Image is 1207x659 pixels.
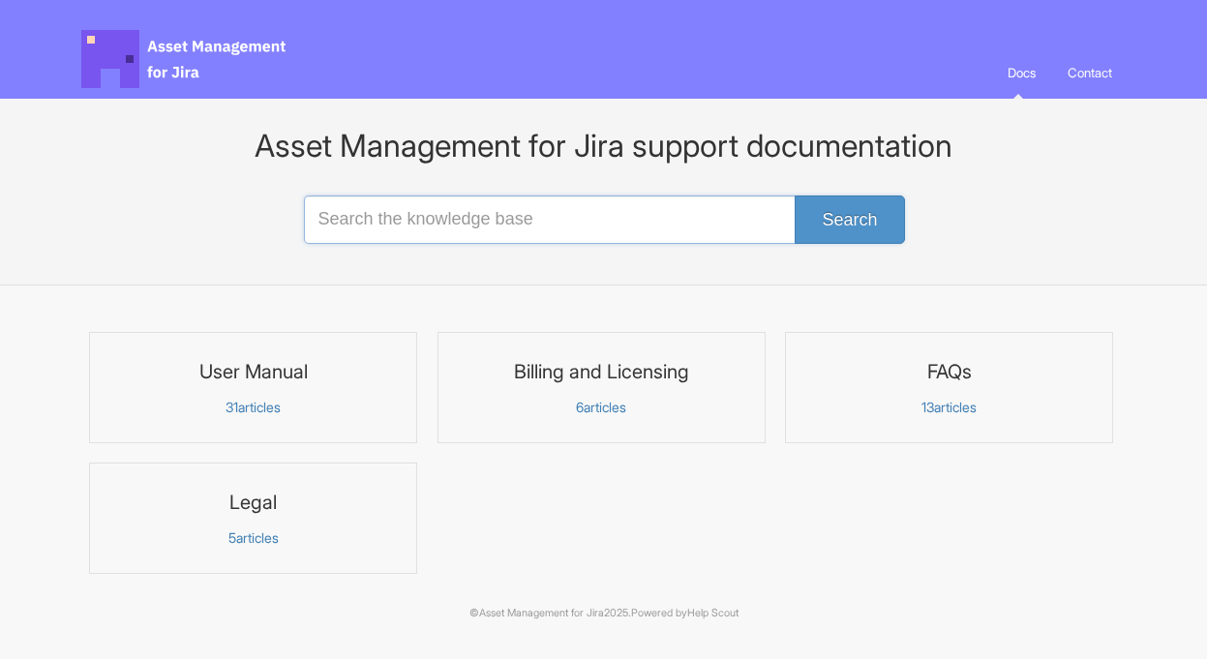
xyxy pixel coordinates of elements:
[304,195,904,244] input: Search the knowledge base
[798,399,1101,416] p: articles
[450,399,753,416] p: articles
[631,607,739,619] span: Powered by
[102,359,405,384] h3: User Manual
[89,332,417,443] a: User Manual 31articles
[226,399,238,415] span: 31
[576,399,584,415] span: 6
[822,210,877,229] span: Search
[89,463,417,574] a: Legal 5articles
[1053,46,1127,99] a: Contact
[81,30,288,88] span: Asset Management for Jira Docs
[687,607,739,619] a: Help Scout
[102,529,405,547] p: articles
[798,359,1101,384] h3: FAQs
[228,529,236,546] span: 5
[479,607,604,619] a: Asset Management for Jira
[102,399,405,416] p: articles
[785,332,1113,443] a: FAQs 13articles
[102,490,405,515] h3: Legal
[450,359,753,384] h3: Billing and Licensing
[921,399,934,415] span: 13
[993,46,1050,99] a: Docs
[81,605,1127,622] p: © 2025.
[795,195,904,244] button: Search
[438,332,766,443] a: Billing and Licensing 6articles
